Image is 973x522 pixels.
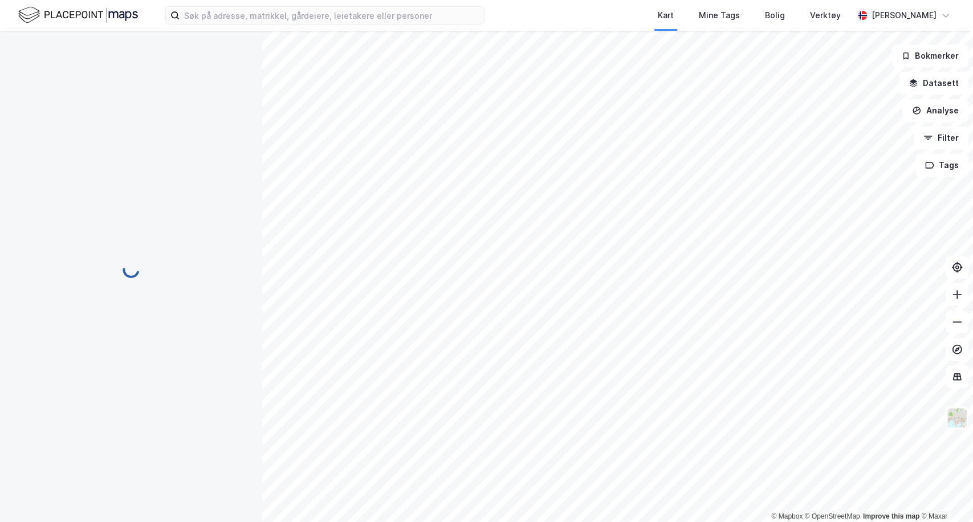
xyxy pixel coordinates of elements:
button: Analyse [902,99,968,122]
div: Bolig [765,9,785,22]
a: Mapbox [771,512,803,520]
div: Verktøy [810,9,841,22]
iframe: Chat Widget [916,467,973,522]
img: Z [946,407,968,429]
button: Tags [915,154,968,177]
a: Improve this map [863,512,919,520]
img: logo.f888ab2527a4732fd821a326f86c7f29.svg [18,5,138,25]
div: Kart [658,9,674,22]
button: Bokmerker [891,44,968,67]
img: spinner.a6d8c91a73a9ac5275cf975e30b51cfb.svg [122,260,140,279]
div: Mine Tags [699,9,740,22]
button: Filter [914,127,968,149]
button: Datasett [899,72,968,95]
input: Søk på adresse, matrikkel, gårdeiere, leietakere eller personer [180,7,484,24]
div: [PERSON_NAME] [872,9,937,22]
div: Kontrollprogram for chat [916,467,973,522]
a: OpenStreetMap [805,512,860,520]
